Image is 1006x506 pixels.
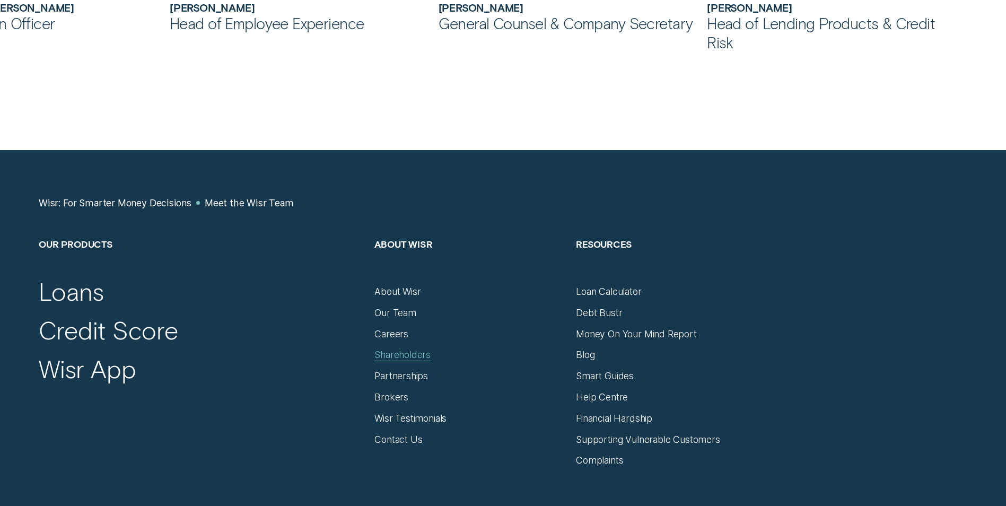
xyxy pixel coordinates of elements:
[205,197,294,209] a: Meet the Wisr Team
[374,238,564,286] h2: About Wisr
[374,434,422,446] a: Contact Us
[576,307,622,319] a: Debt Bustr
[576,328,697,340] a: Money On Your Mind Report
[170,2,426,14] h2: Kate Renner
[39,353,136,384] a: Wisr App
[39,315,178,345] a: Credit Score
[39,238,363,286] h2: Our Products
[374,391,408,403] a: Brokers
[374,413,447,424] a: Wisr Testimonials
[576,238,766,286] h2: Resources
[374,286,421,298] a: About Wisr
[439,14,695,33] div: General Counsel & Company Secretary
[374,328,408,340] a: Careers
[707,14,964,52] div: Head of Lending Products & Credit Risk
[707,2,964,14] h2: Alexandre Maizy
[576,455,623,466] a: Complaints
[374,370,428,382] a: Partnerships
[576,391,628,403] a: Help Centre
[374,307,416,319] a: Our Team
[439,2,695,14] h2: David King
[170,14,426,33] div: Head of Employee Experience
[576,434,720,446] a: Supporting Vulnerable Customers
[374,349,431,361] a: Shareholders
[39,197,191,209] a: Wisr: For Smarter Money Decisions
[576,370,634,382] a: Smart Guides
[576,286,641,298] a: Loan Calculator
[576,413,652,424] a: Financial Hardship
[576,349,594,361] a: Blog
[39,276,103,307] a: Loans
